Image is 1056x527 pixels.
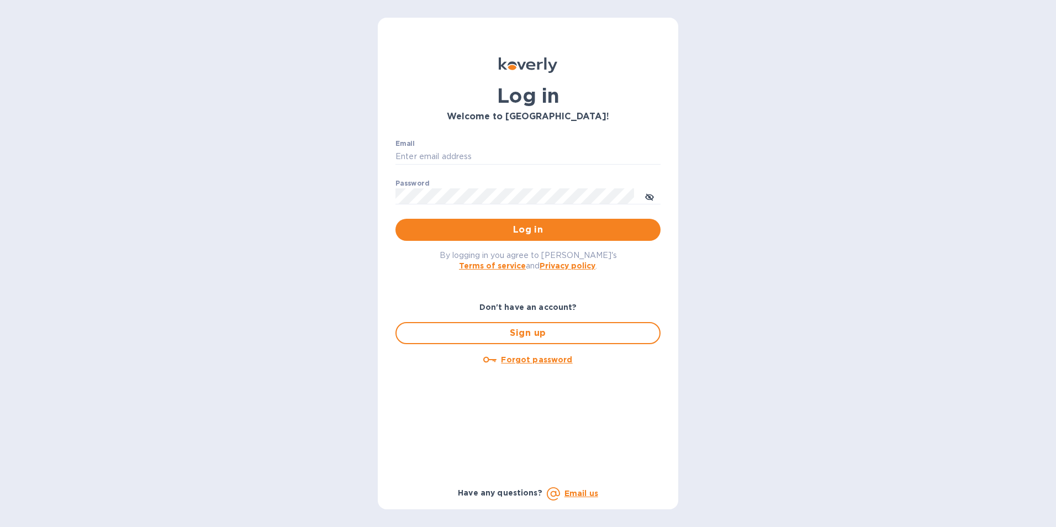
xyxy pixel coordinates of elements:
[395,322,661,344] button: Sign up
[395,149,661,165] input: Enter email address
[395,180,429,187] label: Password
[459,261,526,270] a: Terms of service
[638,185,661,207] button: toggle password visibility
[395,84,661,107] h1: Log in
[395,112,661,122] h3: Welcome to [GEOGRAPHIC_DATA]!
[440,251,617,270] span: By logging in you agree to [PERSON_NAME]'s and .
[540,261,595,270] a: Privacy policy
[458,488,542,497] b: Have any questions?
[395,219,661,241] button: Log in
[404,223,652,236] span: Log in
[501,355,572,364] u: Forgot password
[479,303,577,312] b: Don't have an account?
[395,140,415,147] label: Email
[499,57,557,73] img: Koverly
[564,489,598,498] a: Email us
[405,326,651,340] span: Sign up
